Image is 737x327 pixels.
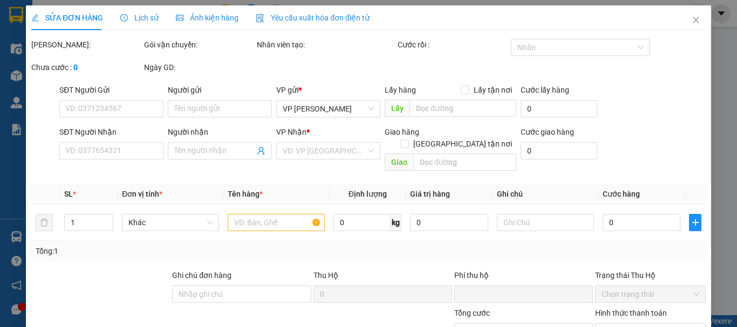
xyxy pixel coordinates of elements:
[31,39,142,51] div: [PERSON_NAME]:
[168,84,272,96] div: Người gửi
[128,214,213,231] span: Khác
[256,13,370,22] span: Yêu cầu xuất hóa đơn điện tử
[410,190,450,198] span: Giá trị hàng
[520,100,597,117] input: Cước lấy hàng
[493,184,598,205] th: Ghi chú
[469,84,516,96] span: Lấy tận nơi
[520,86,569,94] label: Cước lấy hàng
[602,286,699,302] span: Chọn trạng thái
[313,271,338,280] span: Thu Hộ
[144,61,255,73] div: Ngày GD:
[385,86,416,94] span: Lấy hàng
[256,14,264,23] img: icon
[689,214,701,231] button: plus
[595,269,706,281] div: Trạng thái Thu Hộ
[36,214,53,231] button: delete
[692,16,700,24] span: close
[122,190,162,198] span: Đơn vị tính
[520,128,574,136] label: Cước giao hàng
[64,190,73,198] span: SL
[172,286,311,303] input: Ghi chú đơn hàng
[276,128,306,136] span: VP Nhận
[454,309,490,317] span: Tổng cước
[391,214,401,231] span: kg
[603,190,640,198] span: Cước hàng
[408,138,516,150] span: [GEOGRAPHIC_DATA] tận nơi
[176,13,238,22] span: Ảnh kiện hàng
[36,245,285,257] div: Tổng: 1
[385,154,413,171] span: Giao
[144,39,255,51] div: Gói vận chuyển:
[31,14,39,22] span: edit
[690,218,701,227] span: plus
[497,214,594,231] input: Ghi Chú
[276,84,380,96] div: VP gửi
[410,100,516,117] input: Dọc đường
[454,269,593,286] div: Phí thu hộ
[681,5,711,36] button: Close
[59,84,163,96] div: SĐT Người Gửi
[595,309,667,317] label: Hình thức thanh toán
[172,271,231,280] label: Ghi chú đơn hàng
[120,14,128,22] span: clock-circle
[385,128,419,136] span: Giao hàng
[228,190,263,198] span: Tên hàng
[176,14,183,22] span: picture
[257,147,265,155] span: user-add
[283,101,374,117] span: VP Hà Huy Tập
[348,190,386,198] span: Định lượng
[73,63,78,72] b: 0
[385,100,410,117] span: Lấy
[31,61,142,73] div: Chưa cước :
[168,126,272,138] div: Người nhận
[398,39,508,51] div: Cước rồi :
[413,154,516,171] input: Dọc đường
[31,13,103,22] span: SỬA ĐƠN HÀNG
[520,142,597,159] input: Cước giao hàng
[120,13,159,22] span: Lịch sử
[228,214,325,231] input: VD: Bàn, Ghế
[257,39,395,51] div: Nhân viên tạo:
[59,126,163,138] div: SĐT Người Nhận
